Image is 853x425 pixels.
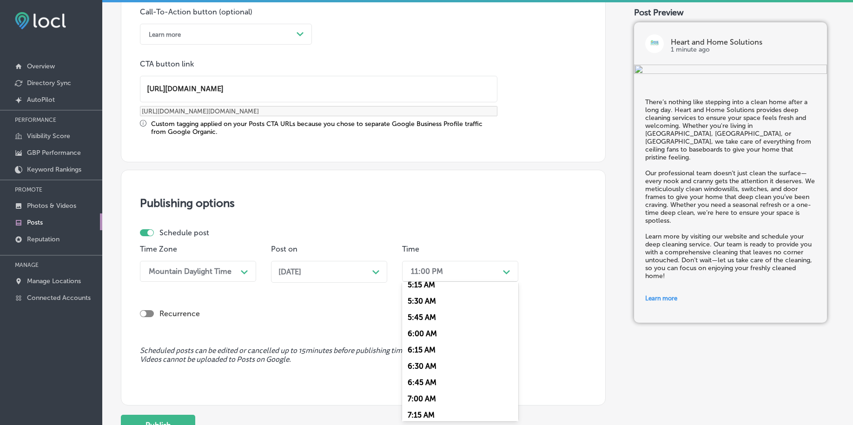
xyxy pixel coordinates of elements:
span: Scheduled posts can be edited or cancelled up to 15 minutes before publishing time. Videos cannot... [140,346,587,364]
p: Posts [27,219,43,226]
p: Overview [27,62,55,70]
label: Call-To-Action button (optional) [140,7,252,16]
span: Learn more [645,295,677,302]
p: Manage Locations [27,277,81,285]
span: [DATE] [278,267,301,276]
p: Time [402,245,518,253]
div: Custom tagging applied on your Posts CTA URLs because you chose to separate Google Business Profi... [151,120,497,136]
img: logo [645,34,664,53]
p: Time Zone [140,245,256,253]
p: CTA button link [140,60,497,68]
div: 6:00 AM [402,325,518,342]
label: Schedule post [159,228,209,237]
p: 1 minute ago [671,46,816,53]
div: Mountain Daylight Time [149,267,231,276]
p: Directory Sync [27,79,71,87]
p: Photos & Videos [27,202,76,210]
div: Post Preview [634,7,834,18]
p: Heart and Home Solutions [671,39,816,46]
p: Keyword Rankings [27,166,81,173]
p: Connected Accounts [27,294,91,302]
div: Learn more [149,31,181,38]
div: 5:15 AM [402,277,518,293]
img: fda3e92497d09a02dc62c9cd864e3231.png [15,12,66,29]
div: 5:45 AM [402,309,518,325]
div: 5:30 AM [402,293,518,309]
label: Recurrence [159,309,200,318]
p: Post on [271,245,387,253]
div: 6:45 AM [402,374,518,391]
a: Learn more [645,289,816,308]
p: AutoPilot [27,96,55,104]
p: Reputation [27,235,60,243]
img: 718bea8e-cdc4-4467-8b80-26ebc645c27b [634,65,827,76]
div: 6:15 AM [402,342,518,358]
p: Visibility Score [27,132,70,140]
p: GBP Performance [27,149,81,157]
div: 11:00 PM [411,267,443,276]
h3: Publishing options [140,196,587,210]
div: 6:30 AM [402,358,518,374]
div: 7:00 AM [402,391,518,407]
h5: There’s nothing like stepping into a clean home after a long day. Heart and Home Solutions provid... [645,98,816,280]
div: 7:15 AM [402,407,518,423]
